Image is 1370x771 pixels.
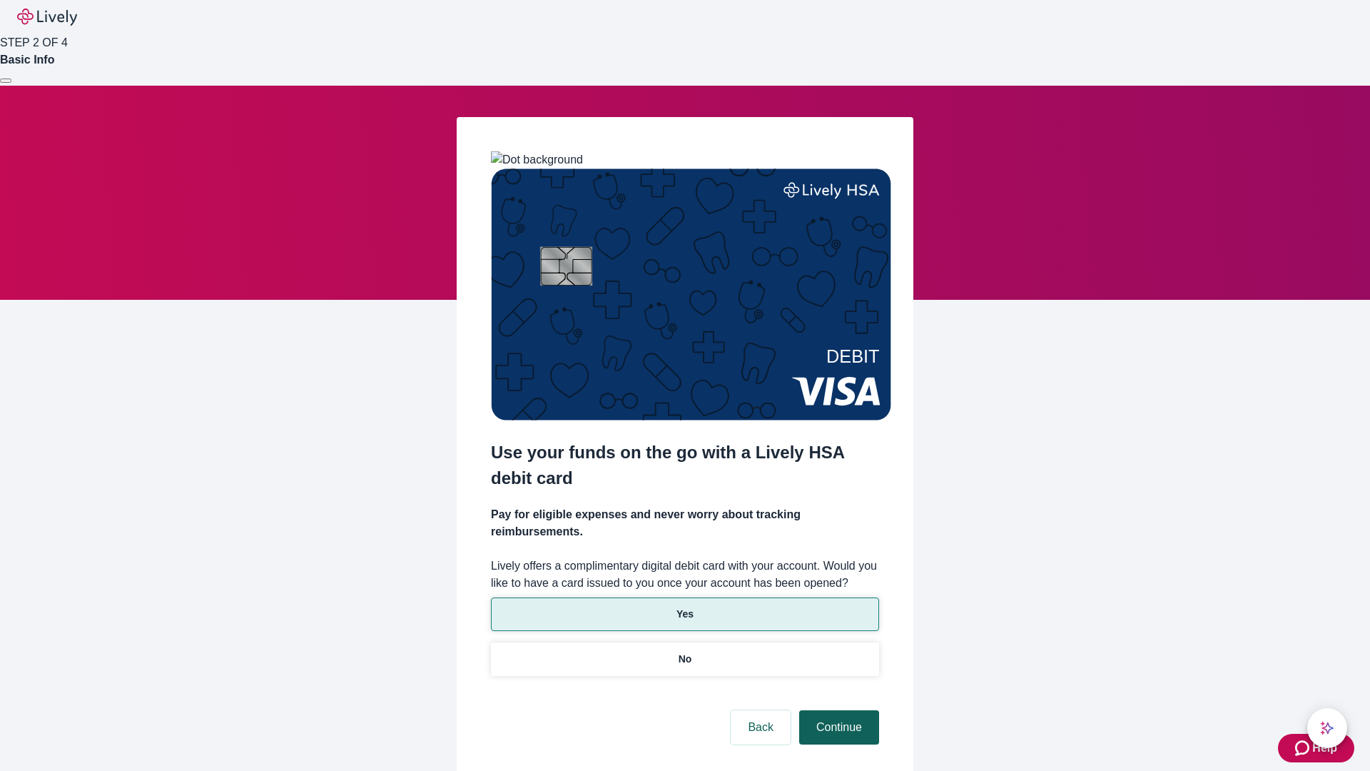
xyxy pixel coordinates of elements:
button: Continue [799,710,879,745]
button: No [491,642,879,676]
button: Zendesk support iconHelp [1278,734,1354,762]
svg: Zendesk support icon [1295,740,1312,757]
img: Lively [17,9,77,26]
p: Yes [676,607,694,622]
h4: Pay for eligible expenses and never worry about tracking reimbursements. [491,506,879,540]
button: Back [731,710,791,745]
svg: Lively AI Assistant [1320,721,1334,735]
img: Debit card [491,168,891,420]
p: No [679,652,692,667]
button: chat [1307,708,1347,748]
button: Yes [491,598,879,631]
span: Help [1312,740,1337,757]
label: Lively offers a complimentary digital debit card with your account. Would you like to have a card... [491,558,879,592]
h2: Use your funds on the go with a Lively HSA debit card [491,440,879,491]
img: Dot background [491,151,583,168]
